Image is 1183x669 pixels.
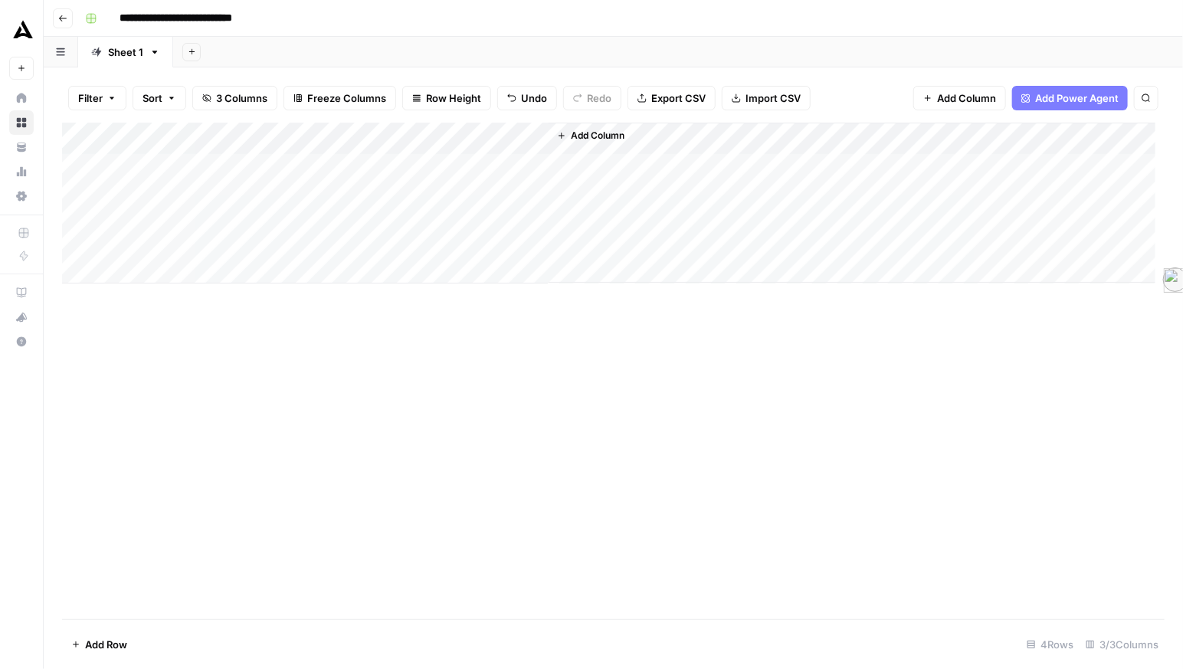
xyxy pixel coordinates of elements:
[1021,632,1080,657] div: 4 Rows
[68,86,126,110] button: Filter
[563,86,621,110] button: Redo
[426,90,481,106] span: Row Height
[913,86,1006,110] button: Add Column
[9,184,34,208] a: Settings
[722,86,811,110] button: Import CSV
[521,90,547,106] span: Undo
[62,632,136,657] button: Add Row
[497,86,557,110] button: Undo
[216,90,267,106] span: 3 Columns
[9,305,34,330] button: What's new?
[9,280,34,305] a: AirOps Academy
[192,86,277,110] button: 3 Columns
[9,86,34,110] a: Home
[108,44,143,60] div: Sheet 1
[143,90,162,106] span: Sort
[587,90,611,106] span: Redo
[746,90,801,106] span: Import CSV
[9,159,34,184] a: Usage
[628,86,716,110] button: Export CSV
[9,110,34,135] a: Browse
[78,37,173,67] a: Sheet 1
[402,86,491,110] button: Row Height
[1035,90,1119,106] span: Add Power Agent
[9,135,34,159] a: Your Data
[9,12,34,51] button: Workspace: Animalz
[78,90,103,106] span: Filter
[937,90,996,106] span: Add Column
[307,90,386,106] span: Freeze Columns
[571,129,624,143] span: Add Column
[133,86,186,110] button: Sort
[10,306,33,329] div: What's new?
[85,637,127,652] span: Add Row
[9,330,34,354] button: Help + Support
[9,18,37,45] img: Animalz Logo
[1080,632,1165,657] div: 3/3 Columns
[283,86,396,110] button: Freeze Columns
[1012,86,1128,110] button: Add Power Agent
[551,126,631,146] button: Add Column
[651,90,706,106] span: Export CSV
